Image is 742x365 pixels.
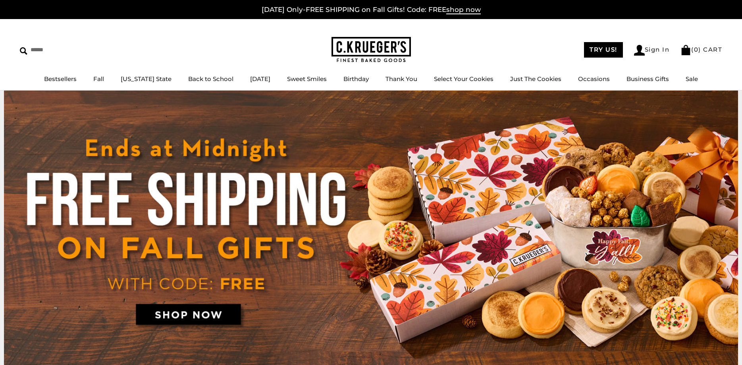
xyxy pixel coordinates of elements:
[343,75,369,83] a: Birthday
[385,75,417,83] a: Thank You
[331,37,411,63] img: C.KRUEGER'S
[680,46,722,53] a: (0) CART
[626,75,669,83] a: Business Gifts
[250,75,270,83] a: [DATE]
[584,42,623,58] a: TRY US!
[287,75,327,83] a: Sweet Smiles
[93,75,104,83] a: Fall
[188,75,233,83] a: Back to School
[578,75,610,83] a: Occasions
[510,75,561,83] a: Just The Cookies
[121,75,172,83] a: [US_STATE] State
[680,45,691,55] img: Bag
[434,75,493,83] a: Select Your Cookies
[446,6,481,14] span: shop now
[20,47,27,55] img: Search
[686,75,698,83] a: Sale
[262,6,481,14] a: [DATE] Only-FREE SHIPPING on Fall Gifts! Code: FREEshop now
[694,46,699,53] span: 0
[20,44,114,56] input: Search
[634,45,645,56] img: Account
[44,75,77,83] a: Bestsellers
[634,45,670,56] a: Sign In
